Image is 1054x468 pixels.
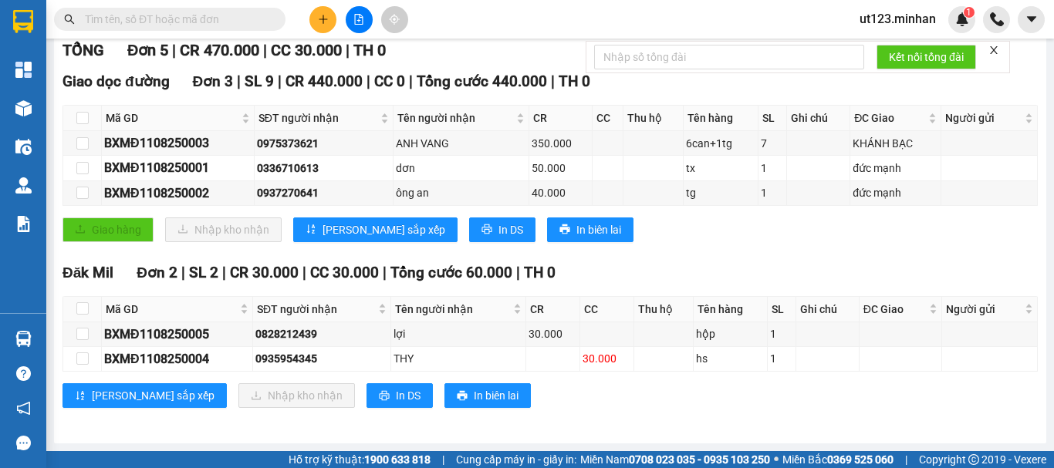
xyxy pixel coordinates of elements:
[323,221,445,238] span: [PERSON_NAME] sắp xếp
[16,366,31,381] span: question-circle
[524,264,556,281] span: TH 0
[758,106,787,131] th: SL
[127,41,168,59] span: Đơn 5
[263,41,267,59] span: |
[770,325,793,342] div: 1
[238,383,355,408] button: downloadNhập kho nhận
[13,10,33,33] img: logo-vxr
[102,322,253,347] td: BXMĐ1108250005
[990,12,1004,26] img: phone-icon
[15,216,32,232] img: solution-icon
[686,135,755,152] div: 6can+1tg
[396,160,526,177] div: dơn
[761,160,784,177] div: 1
[417,72,547,90] span: Tổng cước 440.000
[796,297,859,322] th: Ghi chú
[1025,12,1039,26] span: caret-down
[946,301,1022,318] span: Người gửi
[381,6,408,33] button: aim
[245,72,274,90] span: SL 9
[306,224,316,236] span: sort-ascending
[106,109,238,126] span: Mã GD
[877,45,976,69] button: Kết nối tổng đài
[847,9,948,29] span: ut123.minhan
[551,72,555,90] span: |
[104,349,250,369] div: BXMĐ1108250004
[516,264,520,281] span: |
[1018,6,1045,33] button: caret-down
[104,133,252,153] div: BXMĐ1108250003
[529,325,577,342] div: 30.000
[92,387,215,404] span: [PERSON_NAME] sắp xếp
[253,347,391,372] td: 0935954345
[396,135,526,152] div: ANH VANG
[104,325,250,344] div: BXMĐ1108250005
[474,387,519,404] span: In biên lai
[457,390,468,402] span: printer
[686,184,755,201] div: tg
[180,41,259,59] span: CR 470.000
[394,131,529,156] td: ANH VANG
[318,14,329,25] span: plus
[696,325,765,342] div: hộp
[774,456,779,463] span: ⚪️
[761,184,784,201] div: 1
[15,100,32,116] img: warehouse-icon
[353,41,386,59] span: TH 0
[580,451,770,468] span: Miền Nam
[389,14,400,25] span: aim
[278,72,282,90] span: |
[968,454,979,465] span: copyright
[62,383,227,408] button: sort-ascending[PERSON_NAME] sắp xếp
[770,350,793,367] div: 1
[255,131,394,156] td: 0975373621
[85,11,267,28] input: Tìm tên, số ĐT hoặc mã đơn
[594,45,864,69] input: Nhập số tổng đài
[532,160,589,177] div: 50.000
[257,301,375,318] span: SĐT người nhận
[863,301,926,318] span: ĐC Giao
[397,109,513,126] span: Tên người nhận
[442,451,444,468] span: |
[255,325,388,342] div: 0828212439
[394,350,523,367] div: THY
[391,322,526,347] td: lợi
[559,224,570,236] span: printer
[62,217,154,242] button: uploadGiao hàng
[189,264,218,281] span: SL 2
[230,264,299,281] span: CR 30.000
[309,6,336,33] button: plus
[102,181,255,206] td: BXMĐ1108250002
[694,297,768,322] th: Tên hàng
[364,453,431,466] strong: 1900 633 818
[768,297,796,322] th: SL
[686,160,755,177] div: tx
[255,156,394,180] td: 0336710613
[583,350,631,367] div: 30.000
[62,72,170,90] span: Giao dọc đường
[593,106,623,131] th: CC
[390,264,512,281] span: Tổng cước 60.000
[827,453,894,466] strong: 0369 525 060
[62,41,104,59] span: TỔNG
[391,347,526,372] td: THY
[102,131,255,156] td: BXMĐ1108250003
[257,135,390,152] div: 0975373621
[444,383,531,408] button: printerIn biên lai
[16,401,31,416] span: notification
[394,181,529,206] td: ông an
[165,217,282,242] button: downloadNhập kho nhận
[346,41,350,59] span: |
[396,184,526,201] div: ông an
[469,217,535,242] button: printerIn DS
[854,109,925,126] span: ĐC Giao
[258,109,377,126] span: SĐT người nhận
[253,322,391,347] td: 0828212439
[526,297,580,322] th: CR
[396,387,421,404] span: In DS
[629,453,770,466] strong: 0708 023 035 - 0935 103 250
[104,183,252,203] div: BXMĐ1108250002
[285,72,363,90] span: CR 440.000
[64,14,75,25] span: search
[15,331,32,347] img: warehouse-icon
